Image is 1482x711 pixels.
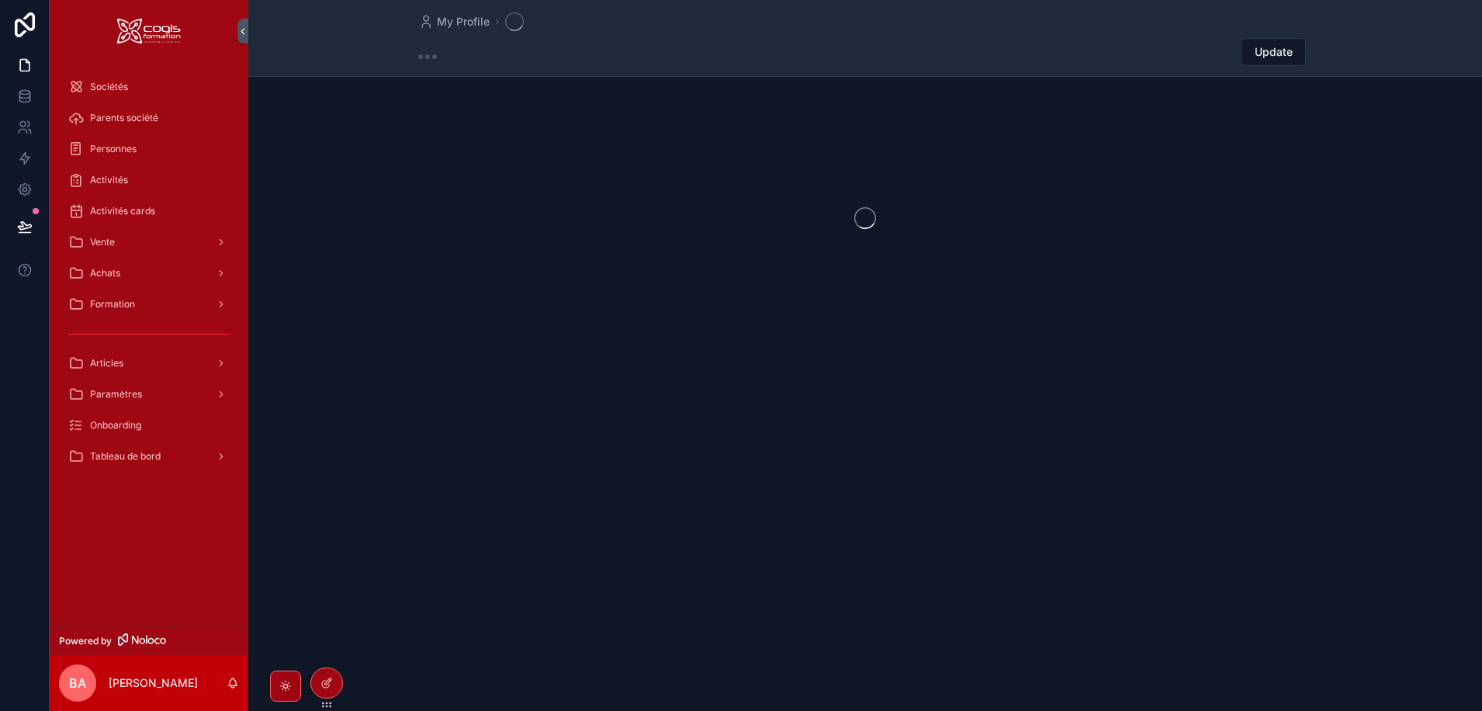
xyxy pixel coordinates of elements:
[117,19,181,43] img: App logo
[59,259,239,287] a: Achats
[59,411,239,439] a: Onboarding
[90,112,158,124] span: Parents société
[90,205,155,217] span: Activités cards
[90,450,161,463] span: Tableau de bord
[109,675,198,691] p: [PERSON_NAME]
[90,267,120,279] span: Achats
[90,357,123,369] span: Articles
[437,14,490,29] span: My Profile
[50,626,248,655] a: Powered by
[1241,38,1306,66] button: Update
[59,442,239,470] a: Tableau de bord
[90,81,128,93] span: Sociétés
[59,635,112,647] span: Powered by
[59,380,239,408] a: Paramètres
[69,674,86,692] span: BA
[418,14,490,29] a: My Profile
[59,349,239,377] a: Articles
[90,388,142,401] span: Paramètres
[59,290,239,318] a: Formation
[59,104,239,132] a: Parents société
[59,135,239,163] a: Personnes
[90,419,141,432] span: Onboarding
[59,228,239,256] a: Vente
[90,298,135,310] span: Formation
[59,197,239,225] a: Activités cards
[59,166,239,194] a: Activités
[90,236,115,248] span: Vente
[90,143,137,155] span: Personnes
[90,174,128,186] span: Activités
[50,62,248,491] div: scrollable content
[1255,44,1293,60] span: Update
[59,73,239,101] a: Sociétés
